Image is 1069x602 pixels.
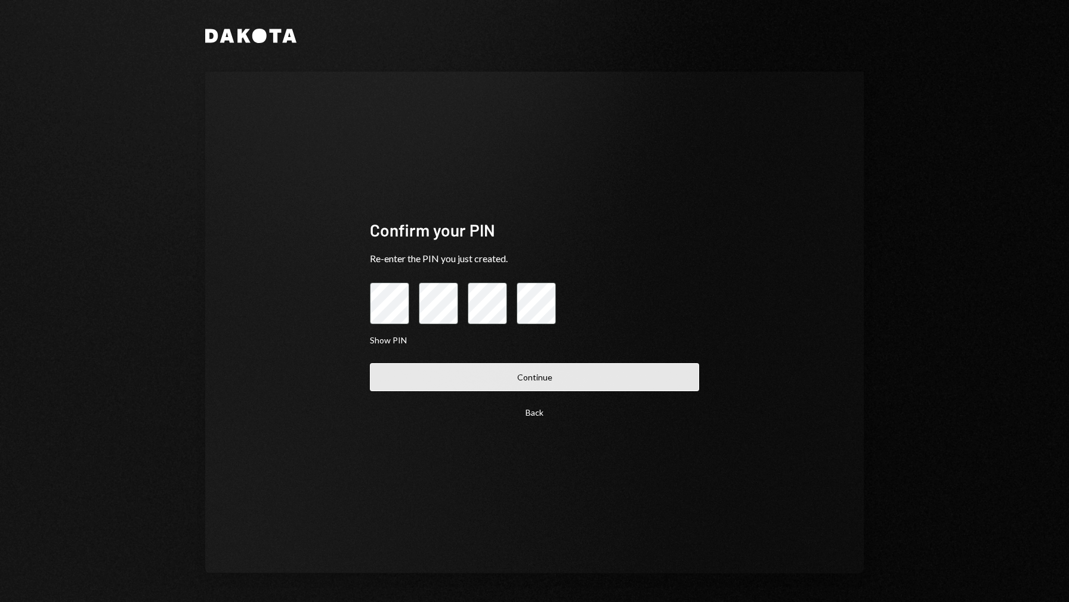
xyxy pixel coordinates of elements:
[370,335,407,346] button: Show PIN
[370,363,699,391] button: Continue
[419,282,458,324] input: pin code 2 of 4
[370,282,409,324] input: pin code 1 of 4
[370,251,699,266] div: Re-enter the PIN you just created.
[370,219,699,242] div: Confirm your PIN
[468,282,507,324] input: pin code 3 of 4
[517,282,556,324] input: pin code 4 of 4
[370,398,699,426] button: Back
